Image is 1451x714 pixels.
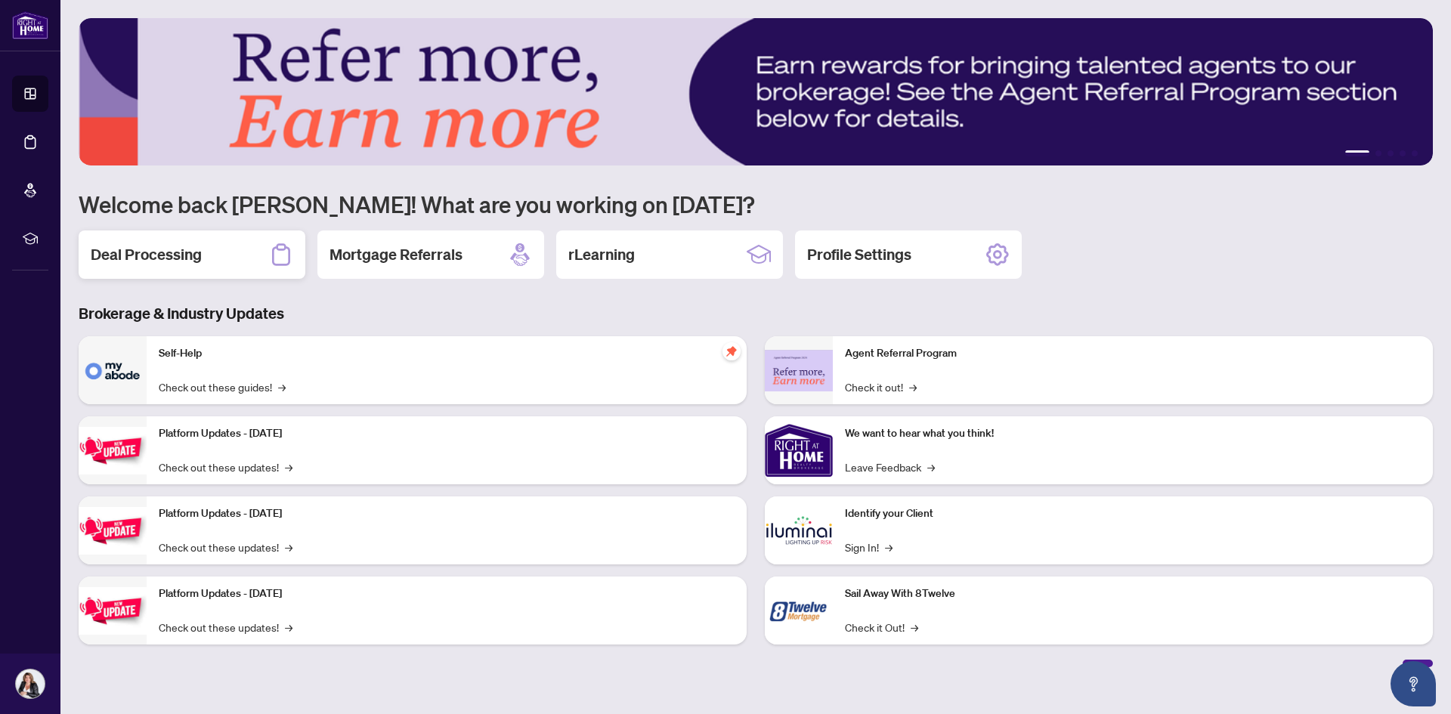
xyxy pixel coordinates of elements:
p: We want to hear what you think! [845,425,1421,442]
button: 2 [1375,150,1381,156]
h2: Deal Processing [91,244,202,265]
a: Check it out!→ [845,379,917,395]
p: Platform Updates - [DATE] [159,505,735,522]
h2: rLearning [568,244,635,265]
img: Agent Referral Program [765,350,833,391]
img: Profile Icon [16,669,45,698]
button: 3 [1388,150,1394,156]
span: → [927,459,935,475]
p: Identify your Client [845,505,1421,522]
a: Leave Feedback→ [845,459,935,475]
img: Self-Help [79,336,147,404]
h1: Welcome back [PERSON_NAME]! What are you working on [DATE]? [79,190,1433,218]
p: Sail Away With 8Twelve [845,586,1421,602]
a: Sign In!→ [845,539,893,555]
span: pushpin [722,342,741,360]
img: Platform Updates - July 21, 2025 [79,427,147,474]
img: Identify your Client [765,496,833,564]
span: → [285,459,292,475]
img: Platform Updates - July 8, 2025 [79,507,147,555]
span: → [911,619,918,635]
button: 5 [1412,150,1418,156]
img: We want to hear what you think! [765,416,833,484]
img: Sail Away With 8Twelve [765,576,833,644]
span: → [885,539,893,555]
button: 1 [1345,150,1369,156]
p: Platform Updates - [DATE] [159,586,735,602]
img: logo [12,11,48,39]
button: 4 [1400,150,1406,156]
img: Slide 0 [79,18,1433,165]
h2: Mortgage Referrals [329,244,463,265]
h3: Brokerage & Industry Updates [79,303,1433,324]
a: Check out these updates!→ [159,539,292,555]
span: → [909,379,917,395]
a: Check out these updates!→ [159,459,292,475]
span: → [285,539,292,555]
span: → [285,619,292,635]
img: Platform Updates - June 23, 2025 [79,587,147,635]
p: Agent Referral Program [845,345,1421,362]
a: Check out these guides!→ [159,379,286,395]
button: Open asap [1391,661,1436,706]
p: Self-Help [159,345,735,362]
a: Check out these updates!→ [159,619,292,635]
p: Platform Updates - [DATE] [159,425,735,442]
a: Check it Out!→ [845,619,918,635]
span: → [278,379,286,395]
h2: Profile Settings [807,244,911,265]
